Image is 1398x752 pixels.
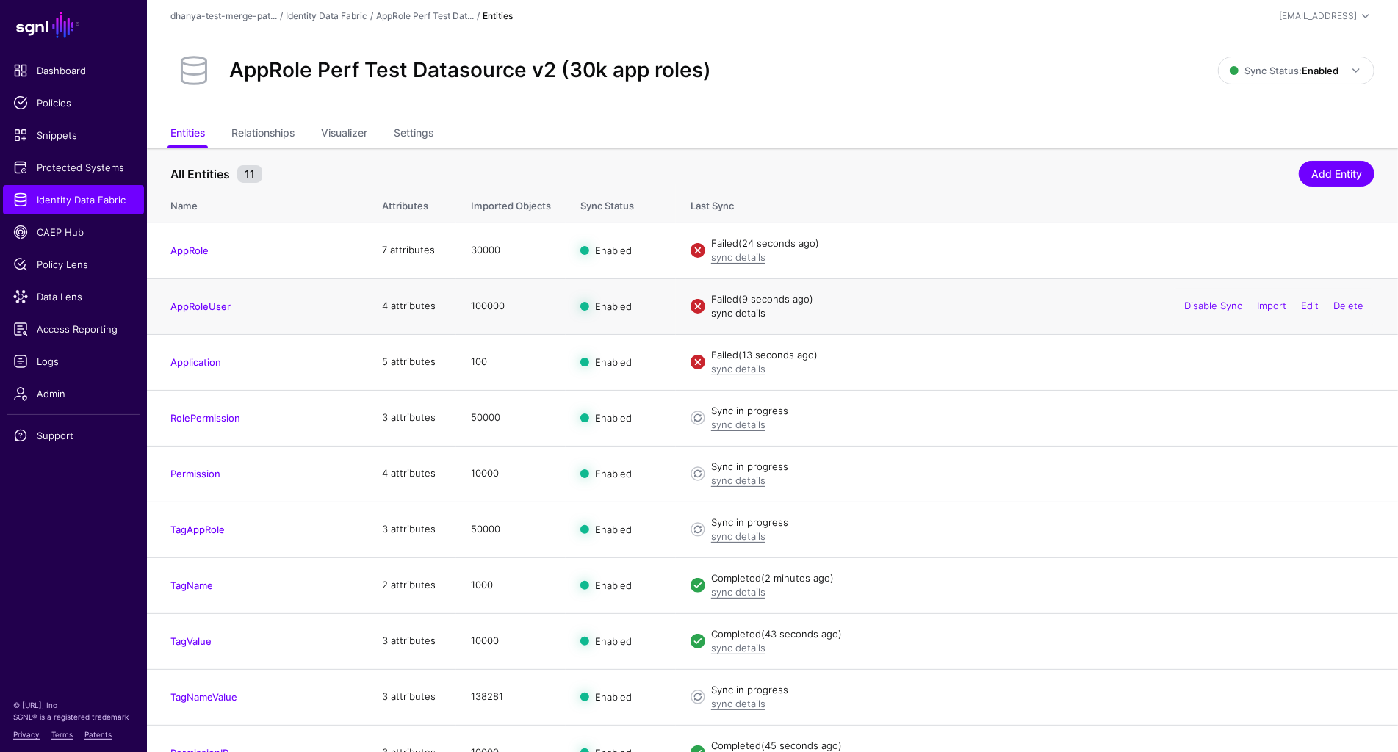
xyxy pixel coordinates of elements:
[711,698,765,709] a: sync details
[13,95,134,110] span: Policies
[13,386,134,401] span: Admin
[367,613,456,669] td: 3 attributes
[595,412,632,424] span: Enabled
[711,516,1374,530] div: Sync in progress
[170,524,225,535] a: TagAppRole
[711,627,1374,642] div: Completed (43 seconds ago)
[13,63,134,78] span: Dashboard
[1301,300,1319,311] a: Edit
[13,289,134,304] span: Data Lens
[1333,300,1363,311] a: Delete
[170,300,231,312] a: AppRoleUser
[367,502,456,557] td: 3 attributes
[595,300,632,312] span: Enabled
[711,307,765,319] a: sync details
[595,245,632,256] span: Enabled
[711,460,1374,474] div: Sync in progress
[13,128,134,142] span: Snippets
[456,334,566,390] td: 100
[595,524,632,535] span: Enabled
[13,711,134,723] p: SGNL® is a registered trademark
[170,10,277,21] a: dhanya-test-merge-pat...
[170,579,213,591] a: TagName
[3,217,144,247] a: CAEP Hub
[367,278,456,334] td: 4 attributes
[1299,161,1374,187] a: Add Entity
[321,120,367,148] a: Visualizer
[367,334,456,390] td: 5 attributes
[3,120,144,150] a: Snippets
[456,184,566,223] th: Imported Objects
[456,502,566,557] td: 50000
[456,669,566,725] td: 138281
[3,282,144,311] a: Data Lens
[1279,10,1357,23] div: [EMAIL_ADDRESS]
[367,446,456,502] td: 4 attributes
[456,446,566,502] td: 10000
[9,9,138,41] a: SGNL
[456,278,566,334] td: 100000
[711,571,1374,586] div: Completed (2 minutes ago)
[3,347,144,376] a: Logs
[13,225,134,239] span: CAEP Hub
[84,730,112,739] a: Patents
[595,468,632,480] span: Enabled
[367,184,456,223] th: Attributes
[170,120,205,148] a: Entities
[3,185,144,214] a: Identity Data Fabric
[483,10,513,21] strong: Entities
[1302,65,1338,76] strong: Enabled
[711,530,765,542] a: sync details
[1184,300,1242,311] a: Disable Sync
[1257,300,1286,311] a: Import
[711,251,765,263] a: sync details
[170,468,220,480] a: Permission
[170,356,221,368] a: Application
[13,354,134,369] span: Logs
[711,419,765,430] a: sync details
[711,683,1374,698] div: Sync in progress
[367,669,456,725] td: 3 attributes
[367,557,456,613] td: 2 attributes
[566,184,676,223] th: Sync Status
[595,579,632,591] span: Enabled
[711,586,765,598] a: sync details
[237,165,262,183] small: 11
[456,557,566,613] td: 1000
[394,120,433,148] a: Settings
[13,257,134,272] span: Policy Lens
[3,153,144,182] a: Protected Systems
[3,56,144,85] a: Dashboard
[229,58,711,83] h2: AppRole Perf Test Datasource v2 (30k app roles)
[711,642,765,654] a: sync details
[711,474,765,486] a: sync details
[711,363,765,375] a: sync details
[51,730,73,739] a: Terms
[456,390,566,446] td: 50000
[170,412,240,424] a: RolePermission
[711,292,1374,307] div: Failed (9 seconds ago)
[1230,65,1338,76] span: Sync Status:
[13,730,40,739] a: Privacy
[170,635,212,647] a: TagValue
[13,160,134,175] span: Protected Systems
[595,691,632,703] span: Enabled
[277,10,286,23] div: /
[595,356,632,368] span: Enabled
[595,635,632,647] span: Enabled
[3,379,144,408] a: Admin
[367,10,376,23] div: /
[286,10,367,21] a: Identity Data Fabric
[474,10,483,23] div: /
[367,390,456,446] td: 3 attributes
[170,245,209,256] a: AppRole
[367,223,456,278] td: 7 attributes
[147,184,367,223] th: Name
[3,88,144,117] a: Policies
[711,236,1374,251] div: Failed (24 seconds ago)
[3,314,144,344] a: Access Reporting
[13,192,134,207] span: Identity Data Fabric
[711,404,1374,419] div: Sync in progress
[13,699,134,711] p: © [URL], Inc
[170,691,237,703] a: TagNameValue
